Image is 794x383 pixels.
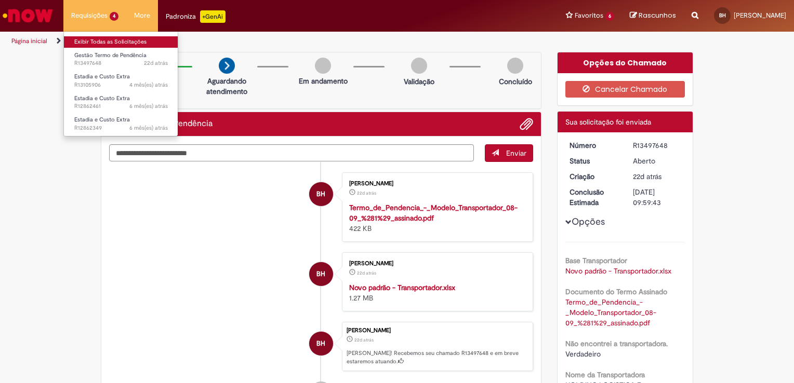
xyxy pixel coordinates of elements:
[734,11,786,20] span: [PERSON_NAME]
[64,50,178,69] a: Aberto R13497648 : Gestão Termo de Pendência
[630,11,676,21] a: Rascunhos
[129,81,168,89] time: 28/05/2025 15:02:41
[565,266,671,276] a: Download de Novo padrão - Transportador.xlsx
[109,322,533,372] li: BRUNO HENRIQUE
[485,144,533,162] button: Enviar
[357,190,376,196] span: 22d atrás
[719,12,726,19] span: BH
[349,181,522,187] div: [PERSON_NAME]
[499,76,532,87] p: Concluído
[349,261,522,267] div: [PERSON_NAME]
[74,102,168,111] span: R12862461
[562,156,626,166] dt: Status
[129,124,168,132] time: 27/03/2025 16:02:19
[309,332,333,355] div: BRUNO HENRIQUE
[404,76,434,87] p: Validação
[316,262,325,286] span: BH
[11,37,47,45] a: Página inicial
[74,81,168,89] span: R13105906
[562,140,626,151] dt: Número
[202,76,252,97] p: Aguardando atendimento
[64,114,178,133] a: Aberto R12862349 : Estadia e Custo Extra
[134,10,150,21] span: More
[74,59,168,67] span: R13497648
[357,270,376,276] time: 08/09/2025 14:54:00
[63,31,178,136] ul: Requisições
[1,5,55,26] img: ServiceNow
[64,36,178,48] a: Exibir Todas as Solicitações
[633,172,661,181] time: 08/09/2025 14:59:40
[129,81,168,89] span: 4 mês(es) atrás
[565,349,601,359] span: Verdadeiro
[64,71,178,90] a: Aberto R13105906 : Estadia e Custo Extra
[565,297,656,327] a: Download de Termo_de_Pendencia_-_Modelo_Transportador_08-09_%281%29_assinado.pdf
[565,287,667,296] b: Documento do Termo Assinado
[349,202,522,234] div: 422 KB
[347,349,527,365] p: [PERSON_NAME]! Recebemos seu chamado R13497648 e em breve estaremos atuando.
[109,144,474,162] textarea: Digite sua mensagem aqui...
[507,58,523,74] img: img-circle-grey.png
[565,81,685,98] button: Cancelar Chamado
[633,140,681,151] div: R13497648
[309,262,333,286] div: BRUNO HENRIQUE
[309,182,333,206] div: BRUNO HENRIQUE
[633,172,661,181] span: 22d atrás
[633,156,681,166] div: Aberto
[357,190,376,196] time: 08/09/2025 14:54:04
[129,102,168,110] time: 27/03/2025 16:17:07
[633,187,681,208] div: [DATE] 09:59:43
[575,10,603,21] span: Favoritos
[565,256,627,265] b: Base Transportador
[565,339,668,348] b: Não encontrei a transportadora.
[558,52,693,73] div: Opções do Chamado
[316,182,325,207] span: BH
[74,73,130,80] span: Estadia e Custo Extra
[562,187,626,208] dt: Conclusão Estimada
[316,331,325,356] span: BH
[71,10,108,21] span: Requisições
[347,327,527,334] div: [PERSON_NAME]
[605,12,614,21] span: 6
[411,58,427,74] img: img-circle-grey.png
[144,59,168,67] span: 22d atrás
[129,124,168,132] span: 6 mês(es) atrás
[354,337,374,343] time: 08/09/2025 14:59:40
[299,76,348,86] p: Em andamento
[144,59,168,67] time: 08/09/2025 14:59:41
[349,283,455,292] a: Novo padrão - Transportador.xlsx
[562,171,626,182] dt: Criação
[166,10,226,23] div: Padroniza
[349,203,518,223] a: Termo_de_Pendencia_-_Modelo_Transportador_08-09_%281%29_assinado.pdf
[520,117,533,131] button: Adicionar anexos
[110,12,118,21] span: 4
[354,337,374,343] span: 22d atrás
[315,58,331,74] img: img-circle-grey.png
[639,10,676,20] span: Rascunhos
[565,117,651,127] span: Sua solicitação foi enviada
[565,370,645,379] b: Nome da Transportadora
[64,93,178,112] a: Aberto R12862461 : Estadia e Custo Extra
[357,270,376,276] span: 22d atrás
[8,32,522,51] ul: Trilhas de página
[200,10,226,23] p: +GenAi
[506,148,526,158] span: Enviar
[219,58,235,74] img: arrow-next.png
[129,102,168,110] span: 6 mês(es) atrás
[74,124,168,132] span: R12862349
[74,94,130,102] span: Estadia e Custo Extra
[74,51,147,59] span: Gestão Termo de Pendência
[74,116,130,124] span: Estadia e Custo Extra
[349,282,522,303] div: 1.27 MB
[633,171,681,182] div: 08/09/2025 14:59:40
